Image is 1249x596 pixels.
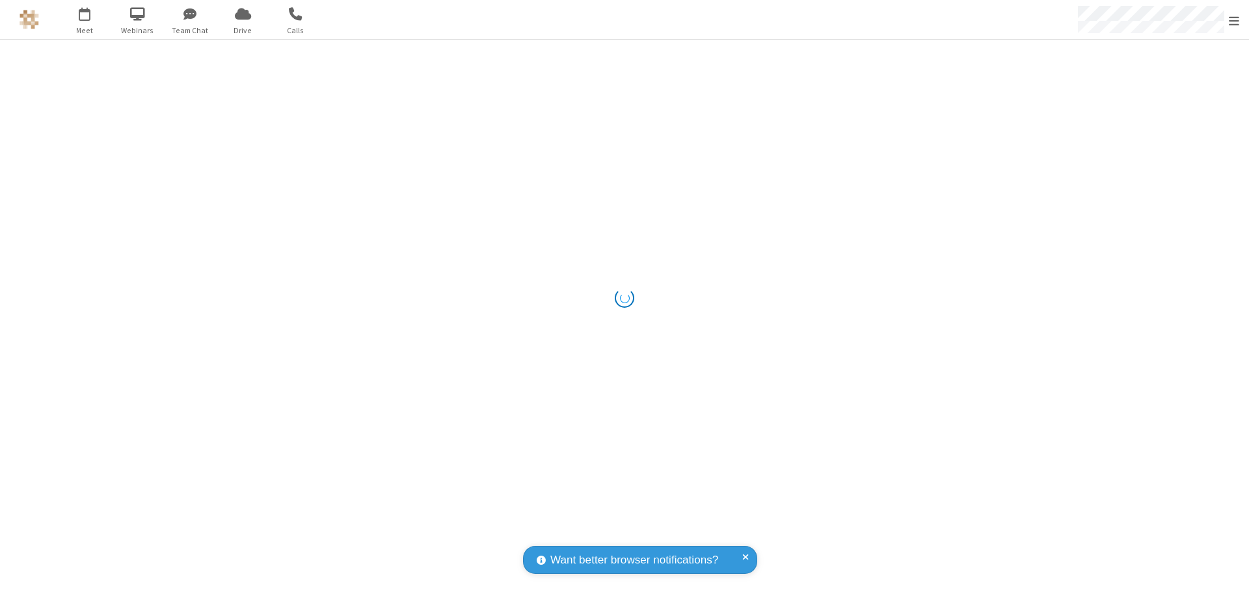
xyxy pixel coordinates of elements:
[271,25,320,36] span: Calls
[550,552,718,569] span: Want better browser notifications?
[20,10,39,29] img: QA Selenium DO NOT DELETE OR CHANGE
[113,25,162,36] span: Webinars
[60,25,109,36] span: Meet
[219,25,267,36] span: Drive
[166,25,215,36] span: Team Chat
